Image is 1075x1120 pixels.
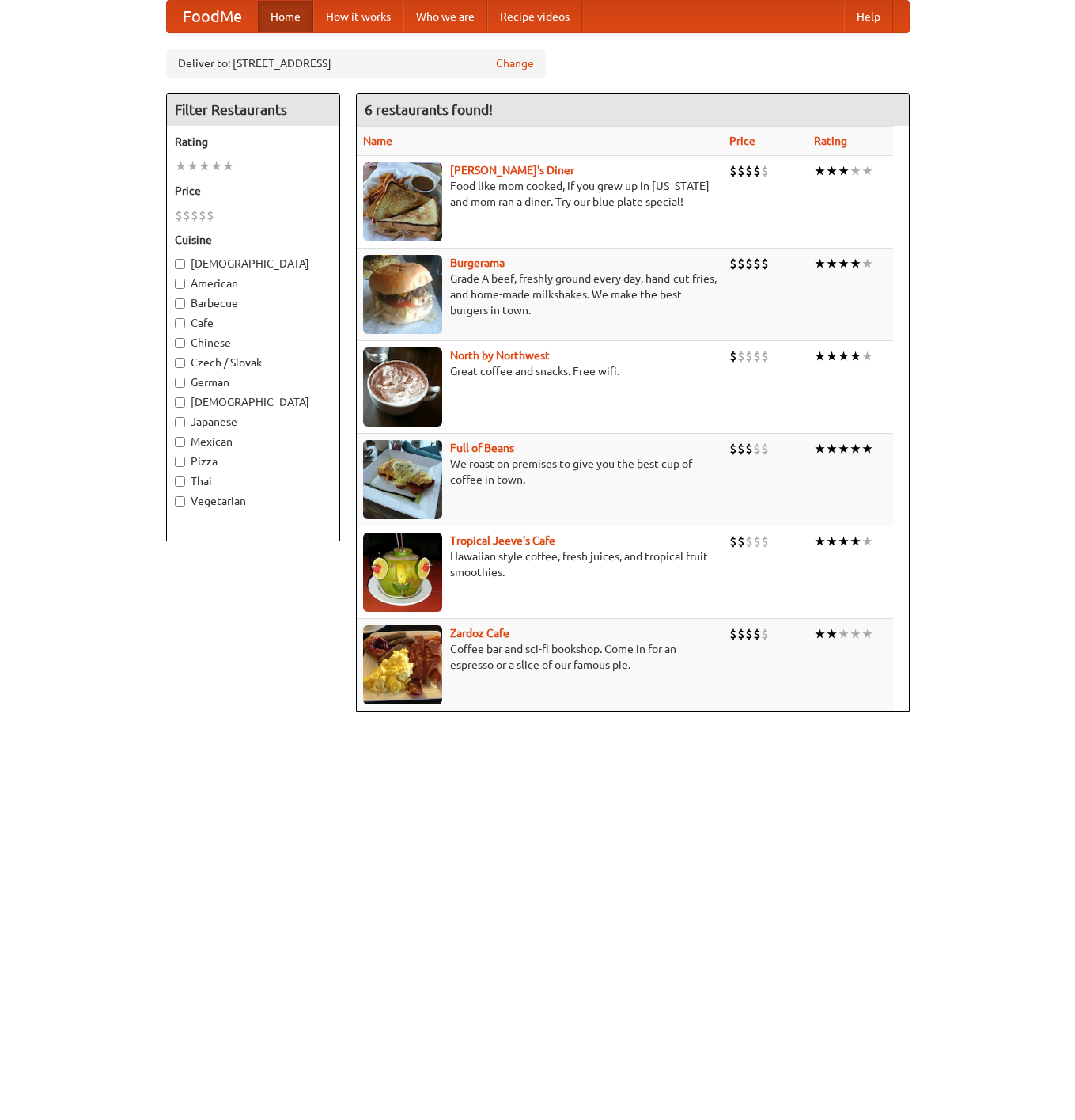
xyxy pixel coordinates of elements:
[175,298,185,309] input: Barbecue
[363,162,442,241] img: sallys.jpg
[861,440,873,457] li: ★
[175,394,331,410] label: [DEMOGRAPHIC_DATA]
[450,256,505,269] a: Burgerama
[363,178,717,210] p: Food like mom cooked, if you grew up in [US_STATE] and mom ran a diner. Try our blue plate special!
[167,94,339,126] h4: Filter Restaurants
[814,135,847,147] a: Rating
[826,347,838,365] li: ★
[861,347,873,365] li: ★
[175,417,185,427] input: Japanese
[175,434,331,450] label: Mexican
[814,440,826,457] li: ★
[761,255,769,272] li: $
[729,347,737,365] li: $
[363,549,717,580] p: Hawaiian style coffee, fresh juices, and tropical fruit smoothies.
[450,627,509,640] a: Zardoz Cafe
[175,476,185,487] input: Thai
[199,158,210,175] li: ★
[745,625,753,643] li: $
[167,1,258,32] a: FoodMe
[753,625,761,643] li: $
[745,162,753,180] li: $
[175,315,331,331] label: Cafe
[753,162,761,180] li: $
[850,533,861,550] li: ★
[166,49,546,78] div: Deliver to: [STREET_ADDRESS]
[496,55,534,71] a: Change
[838,440,850,457] li: ★
[175,232,331,248] h5: Cuisine
[183,207,191,224] li: $
[175,378,185,388] input: German
[826,440,838,457] li: ★
[826,533,838,550] li: ★
[175,259,185,269] input: [DEMOGRAPHIC_DATA]
[753,255,761,272] li: $
[175,374,331,390] label: German
[450,349,550,362] a: North by Northwest
[363,440,442,519] img: beans.jpg
[175,496,185,507] input: Vegetarian
[737,625,745,643] li: $
[850,347,861,365] li: ★
[222,158,234,175] li: ★
[187,158,199,175] li: ★
[363,625,442,704] img: zardoz.jpg
[729,162,737,180] li: $
[745,533,753,550] li: $
[175,414,331,430] label: Japanese
[175,335,331,351] label: Chinese
[826,255,838,272] li: ★
[175,457,185,467] input: Pizza
[861,162,873,180] li: ★
[450,164,574,177] a: [PERSON_NAME]'s Diner
[838,533,850,550] li: ★
[838,625,850,643] li: ★
[403,1,487,32] a: Who we are
[814,347,826,365] li: ★
[487,1,582,32] a: Recipe videos
[753,533,761,550] li: $
[737,440,745,457] li: $
[761,347,769,365] li: $
[814,162,826,180] li: ★
[363,135,392,147] a: Name
[753,440,761,457] li: $
[838,255,850,272] li: ★
[450,442,514,454] a: Full of Beans
[363,641,717,673] p: Coffee bar and sci-fi bookshop. Come in for an espresso or a slice of our famous pie.
[175,338,185,348] input: Chinese
[838,162,850,180] li: ★
[745,440,753,457] li: $
[761,440,769,457] li: $
[175,397,185,408] input: [DEMOGRAPHIC_DATA]
[175,437,185,447] input: Mexican
[210,158,222,175] li: ★
[850,625,861,643] li: ★
[861,533,873,550] li: ★
[191,207,199,224] li: $
[729,533,737,550] li: $
[861,255,873,272] li: ★
[737,255,745,272] li: $
[175,158,187,175] li: ★
[745,255,753,272] li: $
[737,162,745,180] li: $
[826,625,838,643] li: ★
[729,625,737,643] li: $
[761,625,769,643] li: $
[363,347,442,427] img: north.jpg
[363,363,717,379] p: Great coffee and snacks. Free wifi.
[745,347,753,365] li: $
[175,207,183,224] li: $
[175,279,185,289] input: American
[363,456,717,488] p: We roast on premises to give you the best cup of coffee in town.
[814,255,826,272] li: ★
[450,534,555,547] b: Tropical Jeeve's Cafe
[313,1,403,32] a: How it works
[175,256,331,271] label: [DEMOGRAPHIC_DATA]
